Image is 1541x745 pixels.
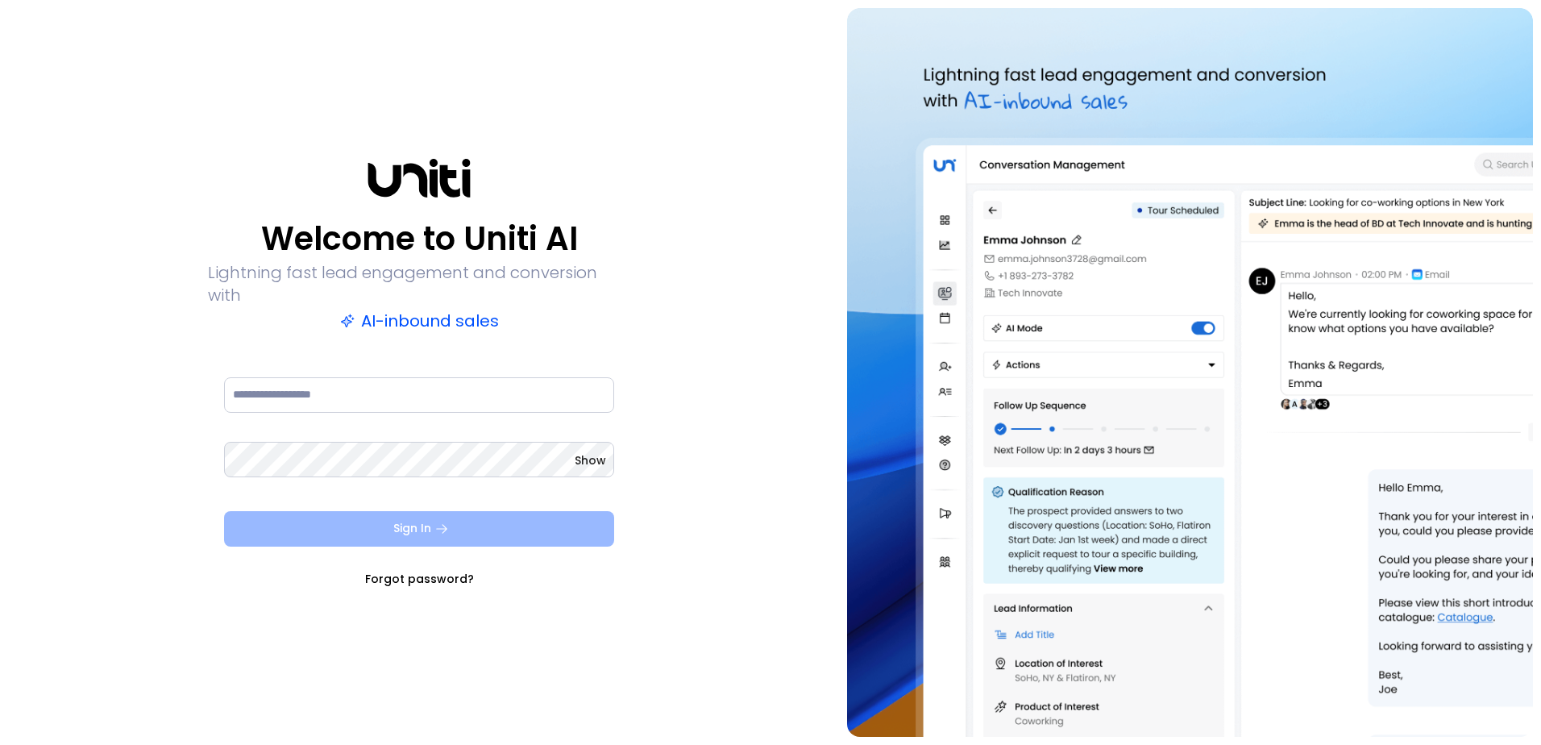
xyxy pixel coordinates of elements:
p: AI-inbound sales [340,310,499,332]
button: Sign In [224,511,614,547]
button: Show [575,452,606,468]
p: Welcome to Uniti AI [261,219,578,258]
img: auth-hero.png [847,8,1533,737]
p: Lightning fast lead engagement and conversion with [208,261,630,306]
a: Forgot password? [365,571,474,587]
